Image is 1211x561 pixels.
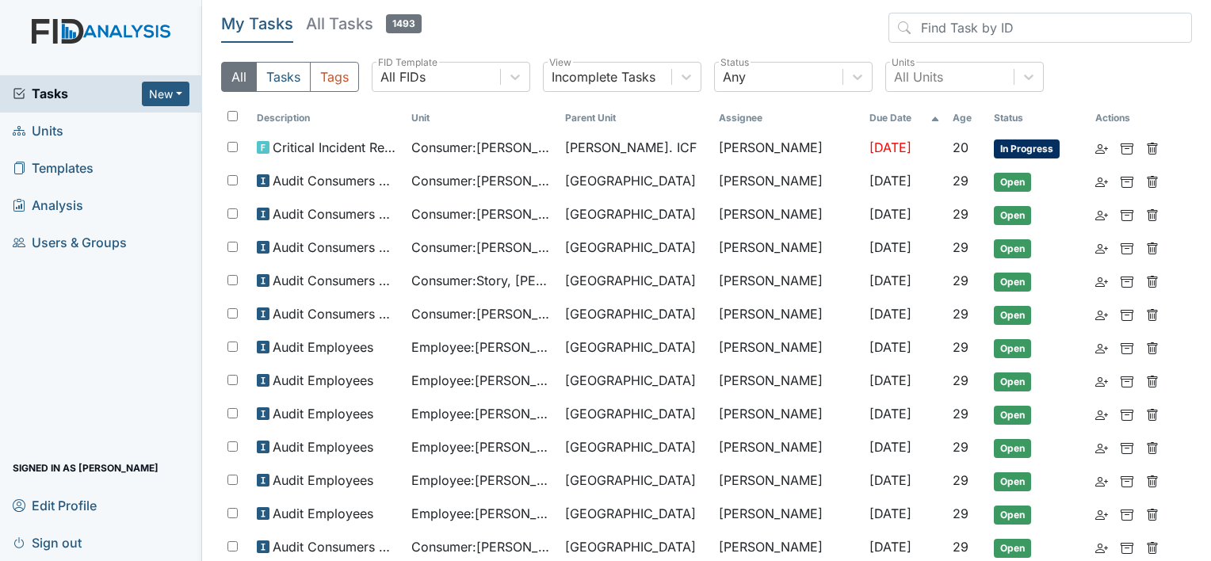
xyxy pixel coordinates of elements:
span: Audit Employees [273,437,373,456]
a: Delete [1146,504,1159,523]
span: Signed in as [PERSON_NAME] [13,456,159,480]
a: Archive [1121,504,1133,523]
span: [GEOGRAPHIC_DATA] [565,271,696,290]
span: [DATE] [869,139,911,155]
td: [PERSON_NAME] [712,364,863,398]
span: 29 [953,306,968,322]
span: [GEOGRAPHIC_DATA] [565,238,696,257]
td: [PERSON_NAME] [712,498,863,531]
button: New [142,82,189,106]
a: Archive [1121,371,1133,390]
span: Audit Consumers Charts [273,271,398,290]
td: [PERSON_NAME] [712,398,863,431]
th: Toggle SortBy [863,105,946,132]
span: Employee : [PERSON_NAME] [411,338,552,357]
span: [GEOGRAPHIC_DATA] [565,504,696,523]
span: Sign out [13,530,82,555]
span: Employee : [PERSON_NAME] [411,504,552,523]
button: Tags [310,62,359,92]
span: [GEOGRAPHIC_DATA] [565,437,696,456]
a: Delete [1146,371,1159,390]
span: Open [994,439,1031,458]
span: [GEOGRAPHIC_DATA] [565,471,696,490]
span: 29 [953,206,968,222]
a: Archive [1121,437,1133,456]
td: [PERSON_NAME] [712,231,863,265]
span: Templates [13,156,94,181]
th: Toggle SortBy [559,105,712,132]
a: Archive [1121,238,1133,257]
td: [PERSON_NAME] [712,265,863,298]
span: Employee : [PERSON_NAME] [411,371,552,390]
span: Audit Consumers Charts [273,537,398,556]
a: Archive [1121,304,1133,323]
span: 29 [953,472,968,488]
span: Consumer : [PERSON_NAME] [411,138,552,157]
th: Actions [1089,105,1168,132]
span: Employee : [PERSON_NAME] [411,404,552,423]
span: Analysis [13,193,83,218]
span: [DATE] [869,239,911,255]
span: In Progress [994,139,1060,158]
a: Archive [1121,537,1133,556]
span: Edit Profile [13,493,97,517]
span: Audit Consumers Charts [273,238,398,257]
span: Consumer : [PERSON_NAME] [411,204,552,223]
span: 29 [953,372,968,388]
a: Archive [1121,204,1133,223]
span: [DATE] [869,206,911,222]
a: Archive [1121,138,1133,157]
span: 29 [953,506,968,521]
span: Open [994,239,1031,258]
span: [PERSON_NAME]. ICF [565,138,697,157]
span: Critical Incident Report [273,138,398,157]
span: Open [994,306,1031,325]
a: Delete [1146,437,1159,456]
a: Delete [1146,238,1159,257]
span: [DATE] [869,273,911,288]
td: [PERSON_NAME] [712,165,863,198]
span: 29 [953,273,968,288]
span: [GEOGRAPHIC_DATA] [565,171,696,190]
a: Archive [1121,471,1133,490]
span: Open [994,273,1031,292]
span: [DATE] [869,339,911,355]
a: Archive [1121,404,1133,423]
span: Open [994,372,1031,391]
span: Consumer : [PERSON_NAME] [411,537,552,556]
span: [DATE] [869,506,911,521]
span: [GEOGRAPHIC_DATA] [565,537,696,556]
button: All [221,62,257,92]
a: Delete [1146,138,1159,157]
span: Employee : [PERSON_NAME][GEOGRAPHIC_DATA] [411,437,552,456]
span: 29 [953,539,968,555]
span: [GEOGRAPHIC_DATA] [565,204,696,223]
span: Units [13,119,63,143]
span: Open [994,206,1031,225]
span: 20 [953,139,968,155]
td: [PERSON_NAME] [712,132,863,165]
span: Audit Consumers Charts [273,204,398,223]
span: [DATE] [869,539,911,555]
span: Tasks [13,84,142,103]
span: 29 [953,406,968,422]
input: Find Task by ID [888,13,1192,43]
span: [DATE] [869,406,911,422]
span: [DATE] [869,439,911,455]
a: Delete [1146,537,1159,556]
span: Open [994,506,1031,525]
span: [GEOGRAPHIC_DATA] [565,404,696,423]
span: Audit Employees [273,338,373,357]
span: 29 [953,439,968,455]
span: [DATE] [869,173,911,189]
th: Toggle SortBy [250,105,404,132]
a: Delete [1146,404,1159,423]
td: [PERSON_NAME] [712,464,863,498]
span: [GEOGRAPHIC_DATA] [565,304,696,323]
a: Delete [1146,338,1159,357]
span: Open [994,406,1031,425]
td: [PERSON_NAME] [712,331,863,364]
span: [GEOGRAPHIC_DATA] [565,371,696,390]
button: Tasks [256,62,311,92]
a: Archive [1121,338,1133,357]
